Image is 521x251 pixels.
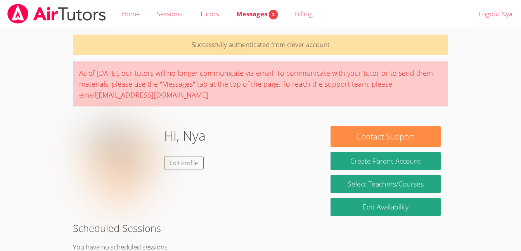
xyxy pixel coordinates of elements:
[7,4,107,24] img: airtutors_banner-c4298cdbf04f3fff15de1276eac7730deb9818008684d7c2e4769d2f7ddbe033.png
[164,126,206,146] h1: Hi, Nya
[331,198,441,216] a: Edit Availability
[80,126,158,204] img: default.png
[331,152,441,170] button: Create Parent Account
[73,35,448,55] p: Successfully authenticated from clever account
[269,10,278,19] span: 3
[73,61,448,106] div: As of [DATE], our tutors will no longer communicate via email. To communicate with your tutor or ...
[236,9,278,18] span: Messages
[73,221,448,235] h2: Scheduled Sessions
[331,175,441,193] a: Select Teachers/Courses
[331,126,441,147] button: Contact Support
[164,157,204,169] a: Edit Profile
